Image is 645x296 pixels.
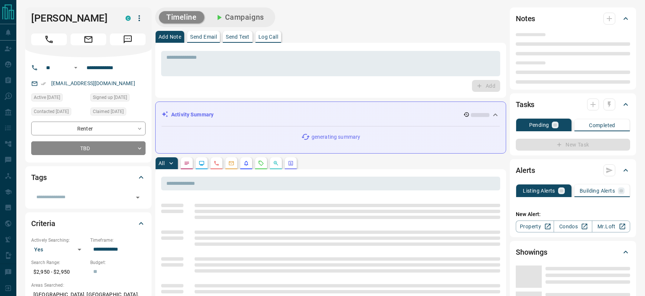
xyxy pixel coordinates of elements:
h1: [PERSON_NAME] [31,12,114,24]
div: Sat Aug 16 2025 [90,93,146,104]
p: Budget: [90,259,146,266]
a: Condos [554,221,592,232]
svg: Emails [228,160,234,166]
div: Sat Aug 16 2025 [31,93,87,104]
p: Search Range: [31,259,87,266]
button: Open [133,192,143,203]
div: Activity Summary [162,108,500,122]
span: Signed up [DATE] [93,94,127,101]
p: $2,950 - $2,950 [31,266,87,278]
svg: Listing Alerts [243,160,249,166]
p: Listing Alerts [523,188,555,193]
p: Activity Summary [171,111,214,119]
div: Criteria [31,215,146,232]
div: Notes [516,10,630,28]
a: [EMAIL_ADDRESS][DOMAIN_NAME] [51,80,135,86]
div: Tasks [516,96,630,113]
svg: Opportunities [273,160,279,166]
div: Sat Aug 16 2025 [90,107,146,118]
span: Contacted [DATE] [34,108,69,115]
span: Message [110,33,146,45]
span: Email [71,33,106,45]
button: Open [71,63,80,72]
h2: Notes [516,13,535,25]
svg: Calls [214,160,219,166]
p: Pending [529,122,549,128]
p: Areas Searched: [31,282,146,289]
p: Building Alerts [580,188,615,193]
p: Timeframe: [90,237,146,244]
div: condos.ca [126,16,131,21]
svg: Requests [258,160,264,166]
h2: Showings [516,246,547,258]
h2: Tags [31,171,46,183]
h2: Alerts [516,164,535,176]
span: Claimed [DATE] [93,108,124,115]
svg: Lead Browsing Activity [199,160,205,166]
span: Call [31,33,67,45]
p: New Alert: [516,210,630,218]
a: Mr.Loft [592,221,630,232]
p: generating summary [312,133,360,141]
div: Yes [31,244,87,255]
h2: Tasks [516,99,534,110]
svg: Notes [184,160,190,166]
div: Tags [31,168,146,186]
svg: Agent Actions [288,160,294,166]
span: Active [DATE] [34,94,60,101]
p: All [159,161,164,166]
div: Sat Aug 16 2025 [31,107,87,118]
p: Send Email [190,34,217,39]
h2: Criteria [31,218,55,229]
div: Showings [516,243,630,261]
p: Add Note [159,34,181,39]
p: Completed [589,123,615,128]
div: TBD [31,141,146,155]
p: Log Call [258,34,278,39]
button: Timeline [159,11,204,23]
a: Property [516,221,554,232]
svg: Email Verified [41,81,46,86]
button: Campaigns [207,11,271,23]
div: Renter [31,122,146,135]
p: Send Text [226,34,250,39]
p: Actively Searching: [31,237,87,244]
div: Alerts [516,161,630,179]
